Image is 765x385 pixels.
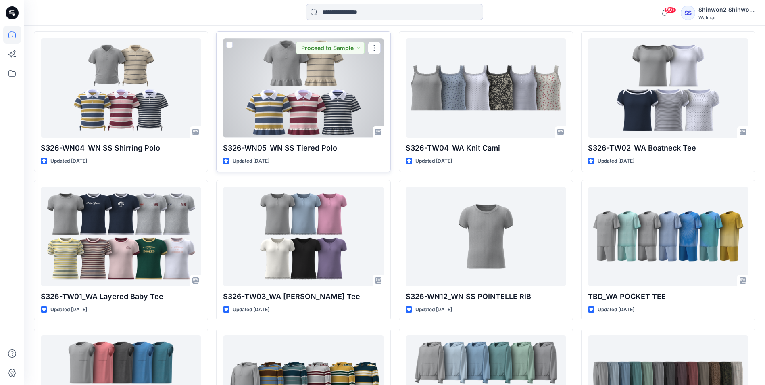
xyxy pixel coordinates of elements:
p: Updated [DATE] [233,305,269,314]
a: S326-WN04_WN SS Shirring Polo [41,38,201,137]
a: S326-TW03_WA SS Henley Tee [223,187,384,286]
div: SS [681,6,695,20]
span: 99+ [664,7,676,13]
p: Updated [DATE] [598,157,634,165]
p: S326-TW04_WA Knit Cami [406,142,566,154]
p: S326-TW02_WA Boatneck Tee [588,142,748,154]
p: S326-WN12_WN SS POINTELLE RIB [406,291,566,302]
p: S326-TW03_WA [PERSON_NAME] Tee [223,291,384,302]
p: Updated [DATE] [233,157,269,165]
p: Updated [DATE] [415,157,452,165]
a: S326-TW04_WA Knit Cami [406,38,566,137]
a: S326-TW02_WA Boatneck Tee [588,38,748,137]
a: S326-WN12_WN SS POINTELLE RIB [406,187,566,286]
p: TBD_WA POCKET TEE [588,291,748,302]
p: S326-WN05_WN SS Tiered Polo [223,142,384,154]
p: Updated [DATE] [50,157,87,165]
p: Updated [DATE] [415,305,452,314]
p: Updated [DATE] [50,305,87,314]
a: S326-WN05_WN SS Tiered Polo [223,38,384,137]
p: S326-WN04_WN SS Shirring Polo [41,142,201,154]
a: TBD_WA POCKET TEE [588,187,748,286]
a: S326-TW01_WA Layered Baby Tee [41,187,201,286]
div: Walmart [698,15,755,21]
p: Updated [DATE] [598,305,634,314]
div: Shinwon2 Shinwon2 [698,5,755,15]
p: S326-TW01_WA Layered Baby Tee [41,291,201,302]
